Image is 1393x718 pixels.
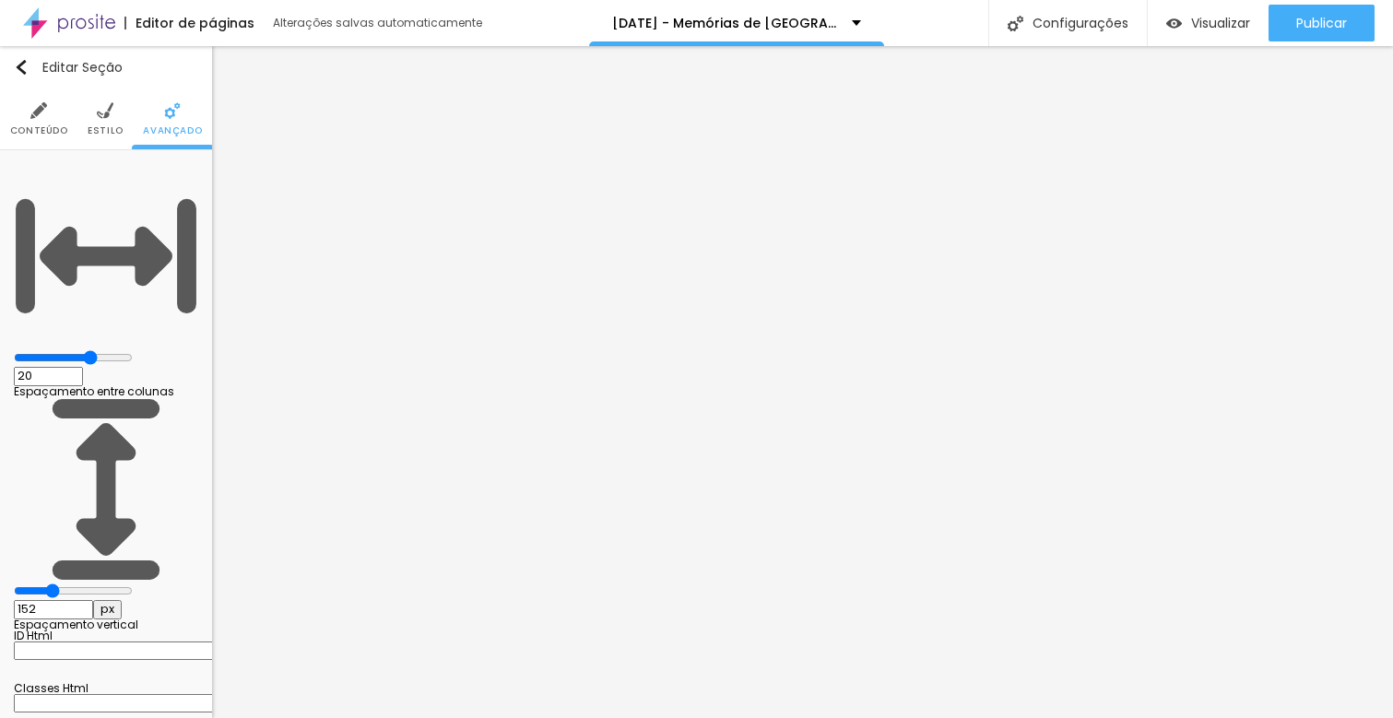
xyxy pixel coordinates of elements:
div: Editar Seção [14,60,123,75]
div: Alterações salvas automaticamente [273,18,485,29]
span: Avançado [143,126,202,135]
img: Icone [14,60,29,75]
div: Editor de páginas [124,17,254,29]
span: Visualizar [1191,16,1250,30]
img: view-1.svg [1166,16,1182,31]
span: Estilo [88,126,124,135]
img: Icone [1008,16,1023,31]
div: Espaçamento entre colunas [14,386,198,397]
button: Publicar [1269,5,1375,41]
iframe: Editor [212,46,1393,718]
img: Icone [30,102,47,119]
div: Classes Html [14,683,198,694]
img: Icone [97,102,113,119]
button: px [93,600,122,619]
span: Conteúdo [10,126,68,135]
button: Visualizar [1148,5,1269,41]
img: Icone [164,102,181,119]
div: ID Html [14,630,198,641]
img: Icone [14,397,198,582]
span: Publicar [1296,16,1347,30]
p: [DATE] - Memórias de [GEOGRAPHIC_DATA] [612,17,838,29]
div: Espaçamento vertical [14,619,198,630]
img: Icone [14,164,198,348]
